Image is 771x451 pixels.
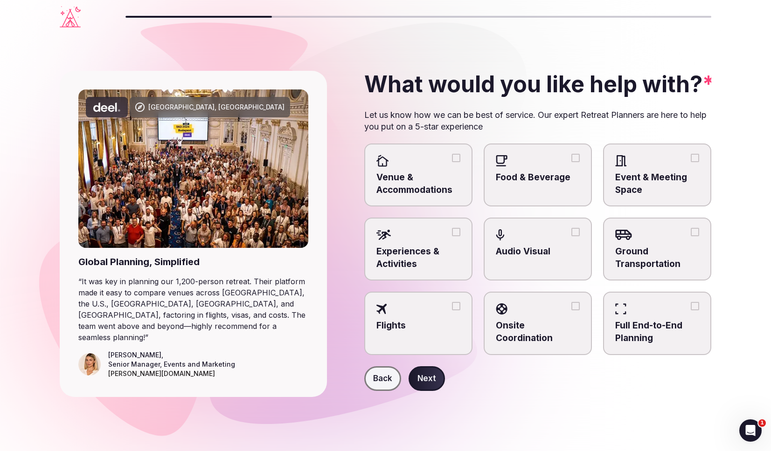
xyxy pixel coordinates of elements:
[108,351,161,359] cite: [PERSON_NAME]
[452,302,460,310] button: Flights
[93,102,120,112] svg: Deel company logo
[571,154,580,162] button: Food & Beverage
[148,102,285,112] div: [GEOGRAPHIC_DATA], [GEOGRAPHIC_DATA]
[496,246,580,258] span: Audio Visual
[739,419,762,442] iframe: Intercom live chat
[364,109,711,132] p: Let us know how we can be best of service. Our expert Retreat Planners are here to help you put o...
[376,320,460,332] span: Flights
[78,353,101,376] img: Triana Jewell-Lujan
[691,302,699,310] button: Full End-to-End Planning
[615,171,699,196] span: Event & Meeting Space
[452,228,460,236] button: Experiences & Activities
[496,320,580,344] span: Onsite Coordination
[691,228,699,236] button: Ground Transportation
[78,276,308,343] blockquote: “ It was key in planning our 1,200-person retreat. Their platform made it easy to compare venues ...
[571,302,580,310] button: Onsite Coordination
[364,71,711,98] h2: What would you like help with?
[758,419,766,427] span: 1
[691,154,699,162] button: Event & Meeting Space
[108,350,235,378] figcaption: ,
[108,369,235,378] div: [PERSON_NAME][DOMAIN_NAME]
[376,246,460,270] span: Experiences & Activities
[376,171,460,196] span: Venue & Accommodations
[60,6,81,27] a: Visit the homepage
[108,360,235,369] div: Senior Manager, Events and Marketing
[615,320,699,344] span: Full End-to-End Planning
[452,154,460,162] button: Venue & Accommodations
[615,246,699,270] span: Ground Transportation
[409,366,445,391] button: Next
[496,171,580,184] span: Food & Beverage
[571,228,580,236] button: Audio Visual
[78,89,308,248] img: Punta Umbria, Spain
[364,366,401,391] button: Back
[78,255,308,268] div: Global Planning, Simplified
